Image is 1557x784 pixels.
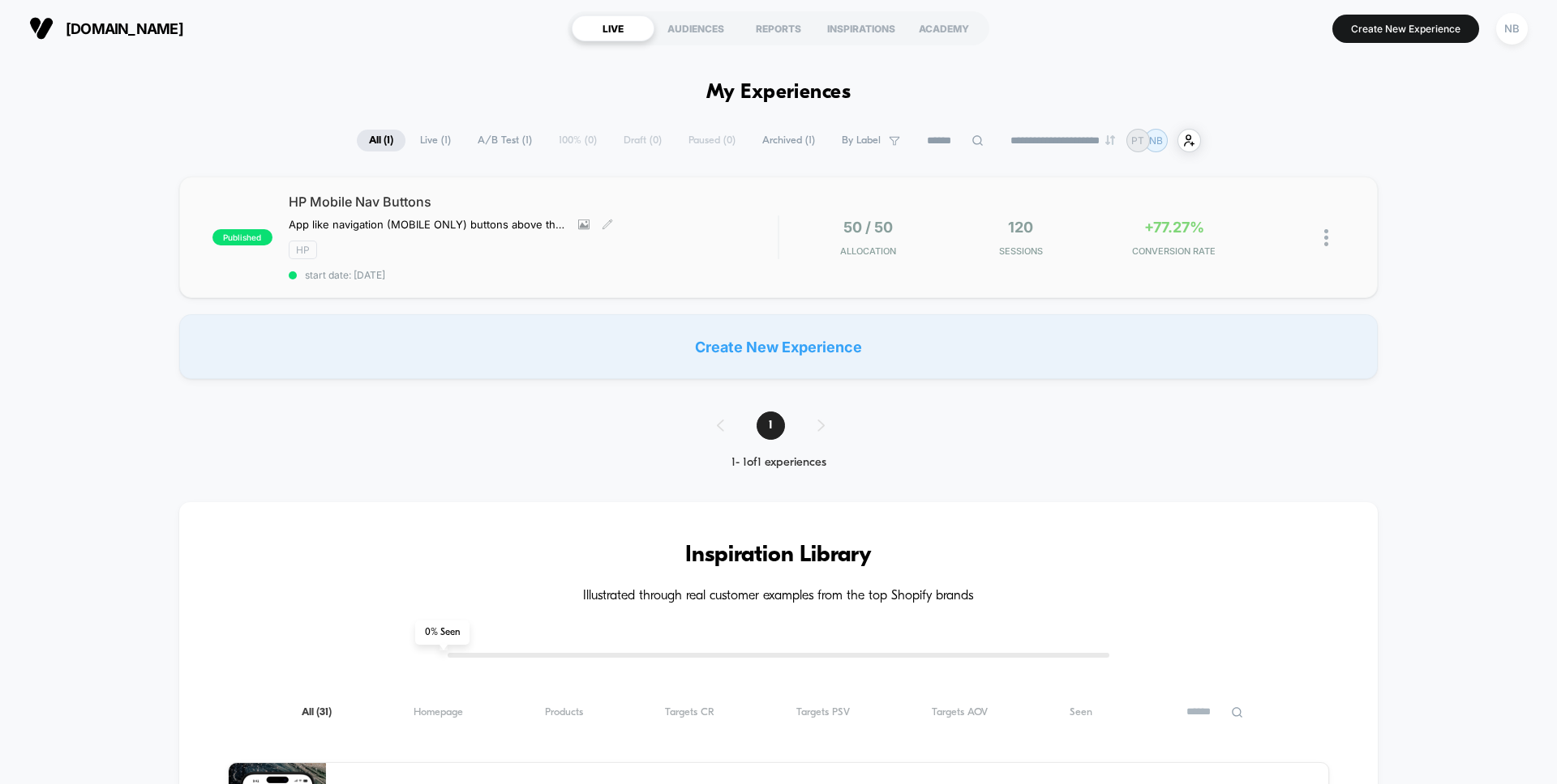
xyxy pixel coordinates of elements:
[1149,134,1163,147] p: NB
[289,269,778,281] span: start date: [DATE]
[820,15,903,41] div: INSPIRATIONS
[701,456,857,470] div: 1 - 1 of 1 experiences
[228,589,1329,604] h4: Illustrated through real customer examples from the top Shopify brands
[572,15,654,41] div: LIVE
[706,81,851,104] h1: My Experiences
[1131,134,1144,147] p: PT
[1496,13,1528,45] div: NB
[289,218,566,231] span: App like navigation (MOBILE ONLY) buttons above the Homepage
[840,245,896,257] span: Allocation
[1324,229,1328,246] img: close
[1105,135,1115,145] img: end
[932,706,988,718] span: Targets AOV
[212,229,272,245] span: published
[1332,15,1479,43] button: Create New Experience
[414,706,463,718] span: Homepage
[289,241,317,259] span: HP
[408,130,463,151] span: Live ( 1 )
[1144,219,1204,236] span: +77.27%
[1491,12,1533,45] button: NB
[545,706,583,718] span: Products
[665,706,714,718] span: Targets CR
[737,15,820,41] div: REPORTS
[66,20,183,37] span: [DOMAIN_NAME]
[1101,245,1246,257] span: CONVERSION RATE
[179,314,1378,379] div: Create New Experience
[842,134,881,147] span: By Label
[228,543,1329,569] h3: Inspiration Library
[465,130,544,151] span: A/B Test ( 1 )
[1070,706,1092,718] span: Seen
[654,15,737,41] div: AUDIENCES
[302,706,332,718] span: All
[415,620,470,645] span: 0 % Seen
[1008,219,1033,236] span: 120
[903,15,985,41] div: ACADEMY
[843,219,893,236] span: 50 / 50
[316,707,332,718] span: ( 31 )
[24,15,188,41] button: [DOMAIN_NAME]
[357,130,405,151] span: All ( 1 )
[29,16,54,40] img: Visually logo
[289,194,778,210] span: HP Mobile Nav Buttons
[949,245,1094,257] span: Sessions
[750,130,827,151] span: Archived ( 1 )
[757,411,785,440] span: 1
[796,706,850,718] span: Targets PSV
